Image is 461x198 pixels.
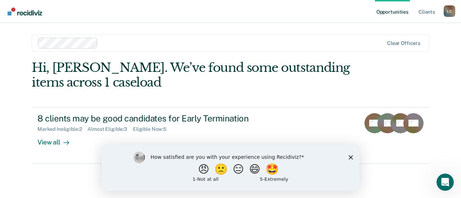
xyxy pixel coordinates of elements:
[133,126,172,132] div: Eligible Now : 5
[37,113,290,124] div: 8 clients may be good candidates for Early Termination
[437,174,454,191] iframe: Intercom live chat
[102,144,359,191] iframe: Survey by Kim from Recidiviz
[32,60,350,90] div: Hi, [PERSON_NAME]. We’ve found some outstanding items across 1 caseload
[37,132,78,146] div: View all
[88,126,133,132] div: Almost Eligible : 3
[8,8,42,15] img: Recidiviz
[444,5,455,17] div: L C
[32,107,429,164] a: 8 clients may be good candidates for Early TerminationMarked Ineligible:2Almost Eligible:3Eligibl...
[387,40,420,46] div: Clear officers
[37,126,88,132] div: Marked Ineligible : 2
[444,5,455,17] button: Profile dropdown button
